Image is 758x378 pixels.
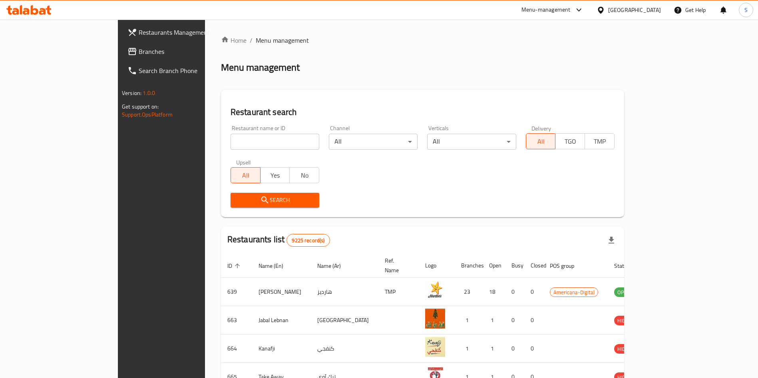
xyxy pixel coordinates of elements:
a: Branches [121,42,245,61]
td: 0 [505,334,524,363]
div: Total records count [286,234,330,247]
span: HIDDEN [614,316,638,325]
td: 1 [455,306,483,334]
td: 1 [483,306,505,334]
div: Export file [602,231,621,250]
span: Name (Ar) [317,261,351,271]
span: TGO [559,136,582,147]
a: Restaurants Management [121,23,245,42]
h2: Menu management [221,61,300,74]
span: 1.0.0 [143,88,155,98]
td: 0 [524,278,543,306]
img: Hardee's [425,280,445,300]
label: Delivery [531,125,551,131]
td: 23 [455,278,483,306]
span: Version: [122,88,141,98]
td: Jabal Lebnan [252,306,311,334]
span: Status [614,261,640,271]
span: Search [237,195,313,205]
span: Restaurants Management [139,28,238,37]
div: All [329,134,418,150]
td: 0 [505,278,524,306]
td: كنفجي [311,334,378,363]
th: Busy [505,253,524,278]
label: Upsell [236,159,251,165]
td: [PERSON_NAME] [252,278,311,306]
td: 1 [455,334,483,363]
span: No [293,170,316,181]
td: 0 [505,306,524,334]
th: Closed [524,253,543,278]
nav: breadcrumb [221,36,624,45]
th: Branches [455,253,483,278]
h2: Restaurant search [231,106,615,118]
div: [GEOGRAPHIC_DATA] [608,6,661,14]
span: S [744,6,748,14]
img: Kanafji [425,337,445,357]
span: All [234,170,257,181]
img: Jabal Lebnan [425,309,445,329]
span: Ref. Name [385,256,409,275]
th: Open [483,253,505,278]
th: Logo [419,253,455,278]
span: HIDDEN [614,344,638,354]
div: Menu-management [521,5,571,15]
span: Search Branch Phone [139,66,238,75]
span: Get support on: [122,101,159,112]
h2: Restaurants list [227,234,330,247]
a: Support.OpsPlatform [122,109,173,120]
button: All [526,133,556,149]
button: No [289,167,319,183]
button: All [231,167,261,183]
td: TMP [378,278,419,306]
span: POS group [550,261,585,271]
td: 0 [524,334,543,363]
td: [GEOGRAPHIC_DATA] [311,306,378,334]
span: ID [227,261,243,271]
button: TMP [585,133,615,149]
span: Yes [264,170,287,181]
button: TGO [555,133,585,149]
span: Name (En) [259,261,294,271]
div: All [427,134,516,150]
li: / [250,36,253,45]
td: Kanafji [252,334,311,363]
div: HIDDEN [614,344,638,354]
span: Americana-Digital [550,288,598,297]
td: هارديز [311,278,378,306]
td: 0 [524,306,543,334]
input: Search for restaurant name or ID.. [231,134,319,150]
span: Branches [139,47,238,56]
span: TMP [588,136,611,147]
td: 1 [483,334,505,363]
span: All [529,136,553,147]
button: Search [231,193,319,208]
span: OPEN [614,288,634,297]
td: 18 [483,278,505,306]
button: Yes [260,167,290,183]
a: Search Branch Phone [121,61,245,80]
span: Menu management [256,36,309,45]
span: 9225 record(s) [287,237,329,244]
